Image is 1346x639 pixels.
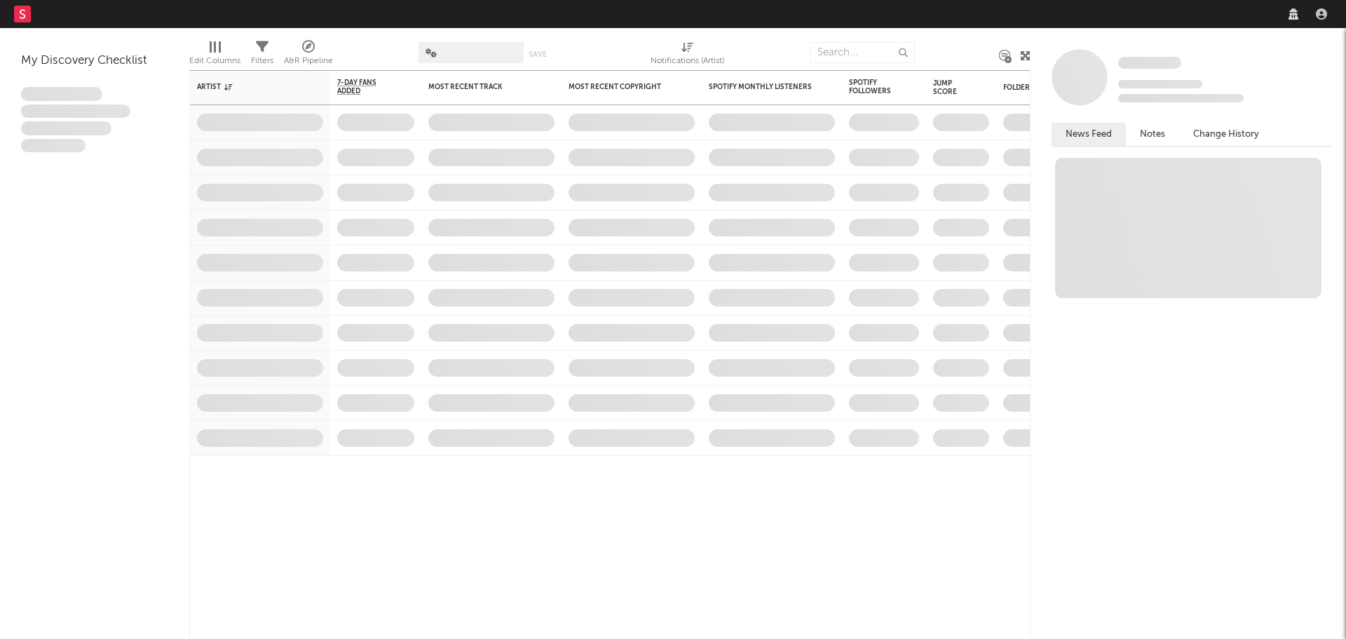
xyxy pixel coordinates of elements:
[849,79,898,95] div: Spotify Followers
[189,53,240,69] div: Edit Columns
[651,53,724,69] div: Notifications (Artist)
[428,83,533,91] div: Most Recent Track
[189,35,240,76] div: Edit Columns
[21,105,130,119] span: Integer aliquet in purus et
[21,139,86,153] span: Aliquam viverra
[1052,123,1126,146] button: News Feed
[21,53,168,69] div: My Discovery Checklist
[933,79,968,96] div: Jump Score
[284,35,333,76] div: A&R Pipeline
[529,51,547,58] button: Save
[1179,123,1273,146] button: Change History
[651,35,724,76] div: Notifications (Artist)
[1118,56,1181,70] a: Some Artist
[1118,94,1244,102] span: 0 fans last week
[337,79,393,95] span: 7-Day Fans Added
[569,83,674,91] div: Most Recent Copyright
[810,42,915,63] input: Search...
[1118,80,1202,88] span: Tracking Since: [DATE]
[251,35,273,76] div: Filters
[21,87,102,101] span: Lorem ipsum dolor
[1003,83,1108,92] div: Folders
[21,121,111,135] span: Praesent ac interdum
[197,83,302,91] div: Artist
[709,83,814,91] div: Spotify Monthly Listeners
[251,53,273,69] div: Filters
[284,53,333,69] div: A&R Pipeline
[1126,123,1179,146] button: Notes
[1118,57,1181,69] span: Some Artist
